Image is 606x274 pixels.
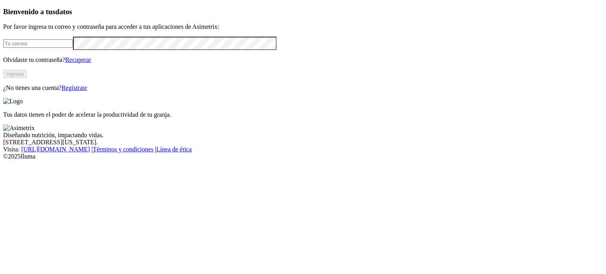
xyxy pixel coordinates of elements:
[3,111,603,118] p: Tus datos tienen el poder de acelerar la productividad de tu granja.
[156,146,192,153] a: Línea de ética
[3,84,603,91] p: ¿No tienes una cuenta?
[3,98,23,105] img: Logo
[3,56,603,63] p: Olvidaste tu contraseña?
[65,56,91,63] a: Recuperar
[21,146,90,153] a: [URL][DOMAIN_NAME]
[55,7,72,16] span: datos
[3,39,73,48] input: Tu correo
[3,23,603,30] p: Por favor ingresa tu correo y contraseña para acceder a tus aplicaciones de Asimetrix:
[3,146,603,153] div: Visita : | |
[62,84,87,91] a: Regístrate
[3,153,603,160] div: © 2025 Iluma
[3,70,27,78] button: Ingresa
[3,139,603,146] div: [STREET_ADDRESS][US_STATE].
[3,7,603,16] h3: Bienvenido a tus
[93,146,153,153] a: Términos y condiciones
[3,132,603,139] div: Diseñando nutrición, impactando vidas.
[3,125,35,132] img: Asimetrix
